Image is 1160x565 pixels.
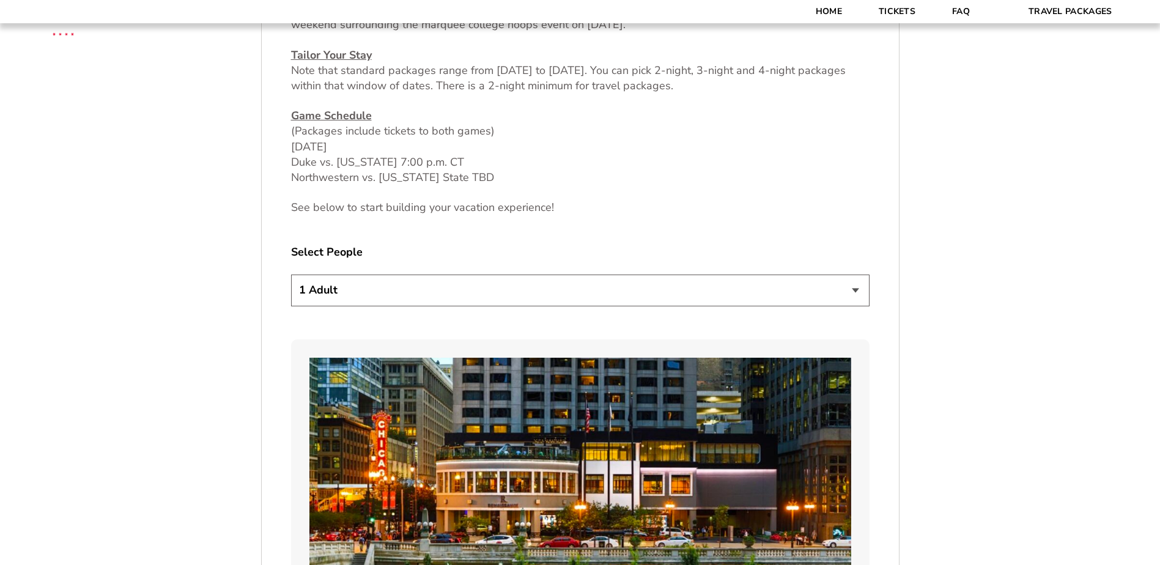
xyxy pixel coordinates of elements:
[291,200,554,215] span: See below to start building your vacation experience!
[291,108,870,185] p: (Packages include tickets to both games) [DATE] Duke vs. [US_STATE] 7:00 p.m. CT Northwestern vs....
[37,6,90,59] img: CBS Sports Thanksgiving Classic
[291,48,372,62] u: Tailor Your Stay
[291,245,870,260] label: Select People
[291,108,372,123] u: Game Schedule
[291,48,870,94] p: Note that standard packages range from [DATE] to [DATE]. You can pick 2-night, 3-night and 4-nigh...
